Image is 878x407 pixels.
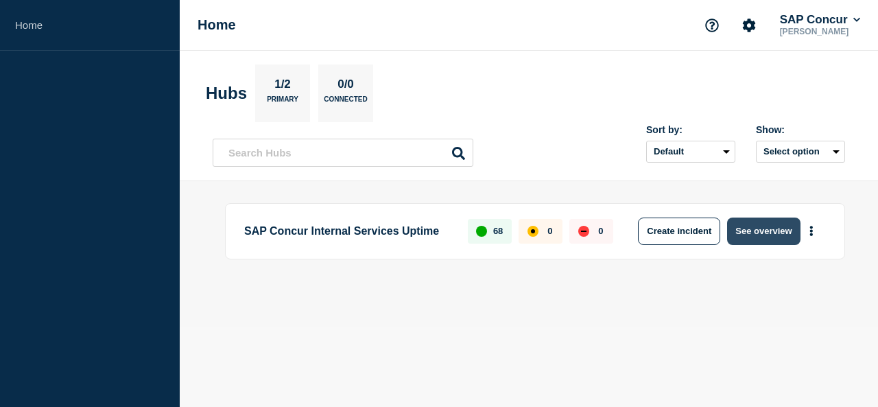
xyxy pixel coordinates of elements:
button: SAP Concur [777,13,863,27]
p: 1/2 [270,78,296,95]
h2: Hubs [206,84,247,103]
p: Primary [267,95,298,110]
div: up [476,226,487,237]
div: Show: [756,124,845,135]
p: [PERSON_NAME] [777,27,863,36]
p: 0 [547,226,552,236]
div: Sort by: [646,124,735,135]
select: Sort by [646,141,735,163]
button: Support [698,11,726,40]
button: Create incident [638,218,720,245]
input: Search Hubs [213,139,473,167]
p: Connected [324,95,367,110]
button: Select option [756,141,845,163]
div: down [578,226,589,237]
button: More actions [803,218,820,244]
p: 0 [598,226,603,236]
button: See overview [727,218,800,245]
h1: Home [198,17,236,33]
p: 0/0 [333,78,359,95]
p: 68 [493,226,503,236]
button: Account settings [735,11,763,40]
div: affected [527,226,538,237]
p: SAP Concur Internal Services Uptime [244,218,452,245]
